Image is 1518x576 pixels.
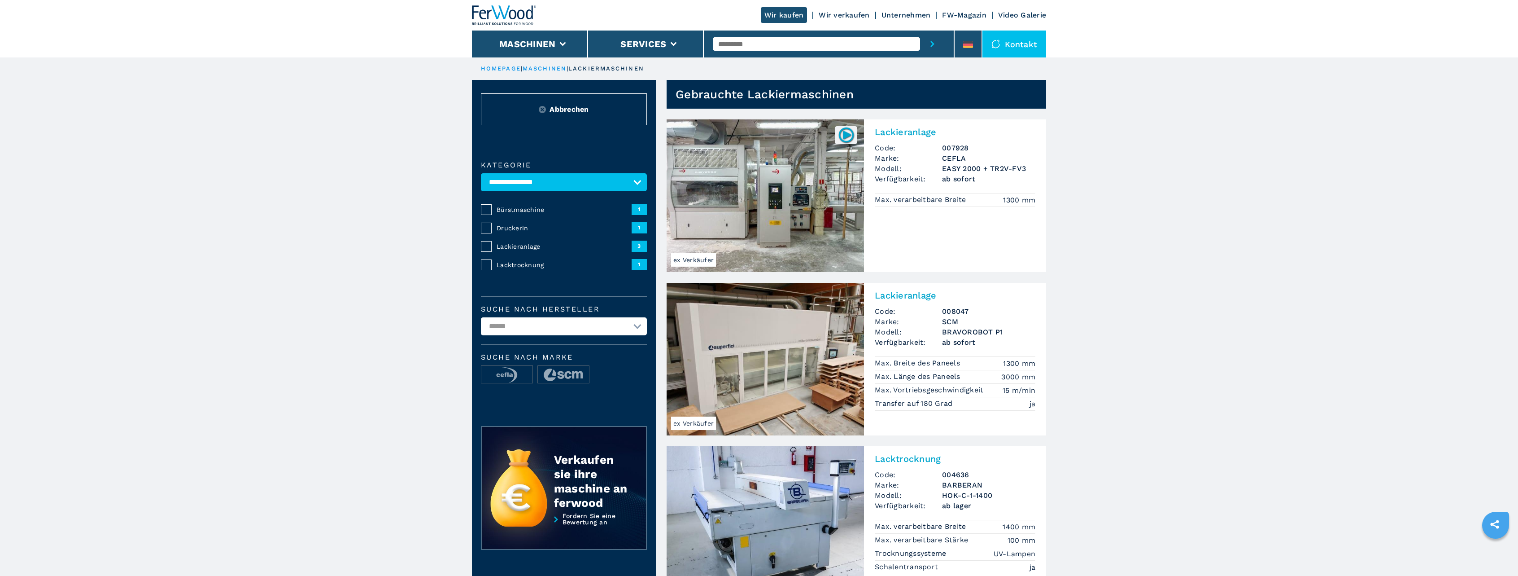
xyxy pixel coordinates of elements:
[1003,522,1035,532] em: 1400 mm
[1003,385,1035,396] em: 15 m/min
[1483,513,1506,536] a: sharethis
[982,31,1046,57] div: Kontakt
[632,222,647,233] span: 1
[991,40,1000,48] img: Kontakt
[497,205,632,214] span: Bürstmaschine
[875,306,942,317] span: Code:
[472,5,537,25] img: Ferwood
[1480,536,1511,569] iframe: Chat
[920,31,945,57] button: submit-button
[942,174,1035,184] span: ab sofort
[942,143,1035,153] h3: 007928
[875,562,940,572] p: Schalentransport
[994,549,1035,559] em: UV-Lampen
[875,195,968,205] p: Max. verarbeitbare Breite
[875,358,962,368] p: Max. Breite des Paneels
[942,490,1035,501] h3: HOK-C-1-1400
[497,224,632,233] span: Druckerin
[554,453,628,510] div: Verkaufen sie ihre maschine an ferwood
[875,174,942,184] span: Verfügbarkeit:
[481,65,521,72] a: HOMEPAGE
[875,490,942,501] span: Modell:
[875,549,949,558] p: Trocknungssysteme
[875,290,1035,301] h2: Lackieranlage
[875,327,942,337] span: Modell:
[819,11,869,19] a: Wir verkaufen
[497,260,632,269] span: Lacktrocknung
[667,283,1046,435] a: Lackieranlage SCM BRAVOROBOT P1ex VerkäuferLackieranlageCode:008047Marke:SCMModell:BRAVOROBOT P1V...
[632,259,647,270] span: 1
[875,372,963,382] p: Max. Länge des Paneels
[523,65,567,72] a: maschinen
[942,163,1035,174] h3: EASY 2000 + TR2V-FV3
[875,153,942,163] span: Marke:
[875,399,955,409] p: Transfer auf 180 Grad
[521,65,523,72] span: |
[942,337,1035,347] span: ab sofort
[875,317,942,327] span: Marke:
[1029,562,1036,572] em: ja
[499,39,555,49] button: Maschinen
[481,513,647,550] a: Fordern Sie eine Bewertung an
[881,11,931,19] a: Unternehmen
[875,480,942,490] span: Marke:
[550,104,589,114] span: Abbrechen
[481,93,647,125] button: ResetAbbrechen
[875,453,1035,464] h2: Lacktrocknung
[671,417,716,430] span: ex Verkäufer
[539,106,546,113] img: Reset
[875,337,942,347] span: Verfügbarkeit:
[942,153,1035,163] h3: CEFLA
[667,119,864,272] img: Lackieranlage CEFLA EASY 2000 + TR2V-FV3
[671,253,716,267] span: ex Verkäufer
[1003,195,1035,205] em: 1300 mm
[676,87,854,101] h1: Gebrauchte Lackiermaschinen
[568,65,644,73] p: lackiermaschinen
[1003,358,1035,369] em: 1300 mm
[1008,535,1036,545] em: 100 mm
[1001,372,1035,382] em: 3000 mm
[942,306,1035,317] h3: 008047
[875,535,971,545] p: Max. verarbeitbare Stärke
[481,162,647,169] label: Kategorie
[538,366,589,384] img: image
[620,39,666,49] button: Services
[838,126,855,144] img: 007928
[1029,399,1036,409] em: ja
[632,241,647,251] span: 3
[875,143,942,153] span: Code:
[942,480,1035,490] h3: BARBERAN
[942,470,1035,480] h3: 004636
[875,163,942,174] span: Modell:
[875,501,942,511] span: Verfügbarkeit:
[942,317,1035,327] h3: SCM
[998,11,1046,19] a: Video Galerie
[875,522,968,532] p: Max. verarbeitbare Breite
[942,11,986,19] a: FW-Magazin
[632,204,647,215] span: 1
[667,283,864,435] img: Lackieranlage SCM BRAVOROBOT P1
[875,385,986,395] p: Max. Vortriebsgeschwindigkeit
[942,501,1035,511] span: ab lager
[481,306,647,313] label: Suche nach Hersteller
[497,242,632,251] span: Lackieranlage
[875,470,942,480] span: Code:
[481,366,532,384] img: image
[567,65,568,72] span: |
[667,119,1046,272] a: Lackieranlage CEFLA EASY 2000 + TR2V-FV3ex Verkäufer007928LackieranlageCode:007928Marke:CEFLAMode...
[942,327,1035,337] h3: BRAVOROBOT P1
[481,354,647,361] span: Suche nach Marke
[761,7,807,23] a: Wir kaufen
[875,127,1035,137] h2: Lackieranlage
